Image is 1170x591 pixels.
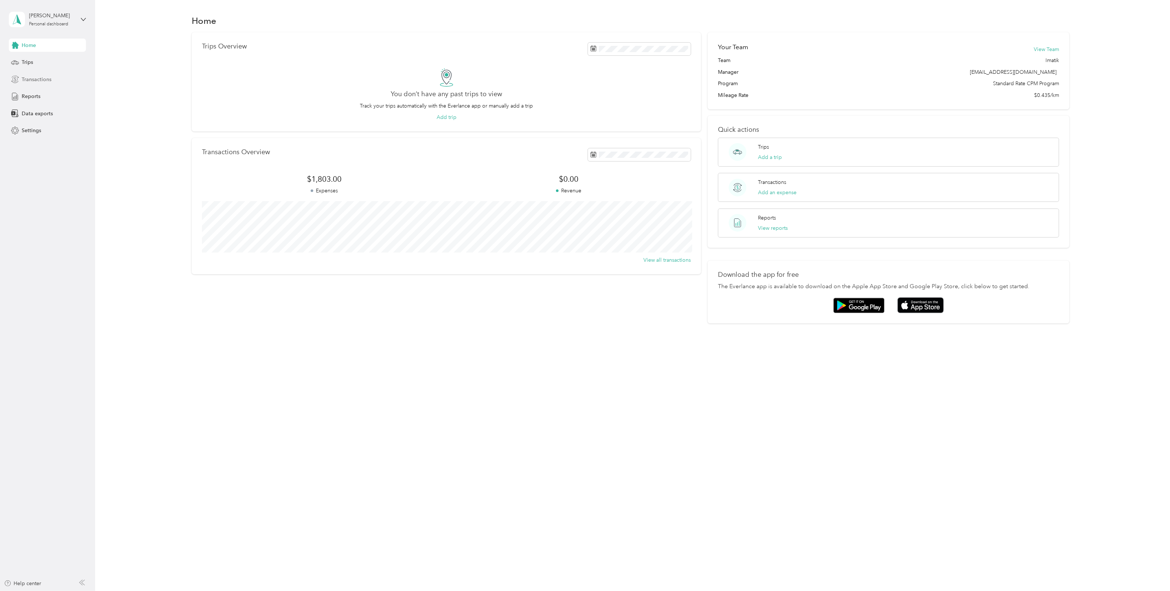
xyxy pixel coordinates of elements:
[970,69,1057,75] span: [EMAIL_ADDRESS][DOMAIN_NAME]
[643,256,691,264] button: View all transactions
[202,187,446,195] p: Expenses
[202,148,270,156] p: Transactions Overview
[447,174,691,184] span: $0.00
[718,282,1059,291] p: The Everlance app is available to download on the Apple App Store and Google Play Store, click be...
[898,297,944,313] img: App store
[758,214,776,222] p: Reports
[29,22,68,26] div: Personal dashboard
[22,93,40,100] span: Reports
[718,91,748,99] span: Mileage Rate
[718,43,748,52] h2: Your Team
[758,153,782,161] button: Add a trip
[758,189,797,196] button: Add an expense
[391,90,502,98] h2: You don’t have any past trips to view
[758,178,786,186] p: Transactions
[1034,91,1059,99] span: $0.435/km
[22,127,41,134] span: Settings
[22,41,36,49] span: Home
[718,68,739,76] span: Manager
[718,80,738,87] span: Program
[1046,57,1059,64] span: Imatik
[202,43,247,50] p: Trips Overview
[22,76,51,83] span: Transactions
[192,17,216,25] h1: Home
[718,271,1059,279] p: Download the app for free
[202,174,446,184] span: $1,803.00
[758,143,769,151] p: Trips
[437,113,456,121] button: Add trip
[22,110,53,117] span: Data exports
[993,80,1059,87] span: Standard Rate CPM Program
[758,224,788,232] button: View reports
[29,12,75,19] div: [PERSON_NAME]
[1034,46,1059,53] button: View Team
[1129,550,1170,591] iframe: Everlance-gr Chat Button Frame
[447,187,691,195] p: Revenue
[718,126,1059,134] p: Quick actions
[718,57,730,64] span: Team
[4,580,41,587] button: Help center
[360,102,533,110] p: Track your trips automatically with the Everlance app or manually add a trip
[22,58,33,66] span: Trips
[833,298,885,313] img: Google play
